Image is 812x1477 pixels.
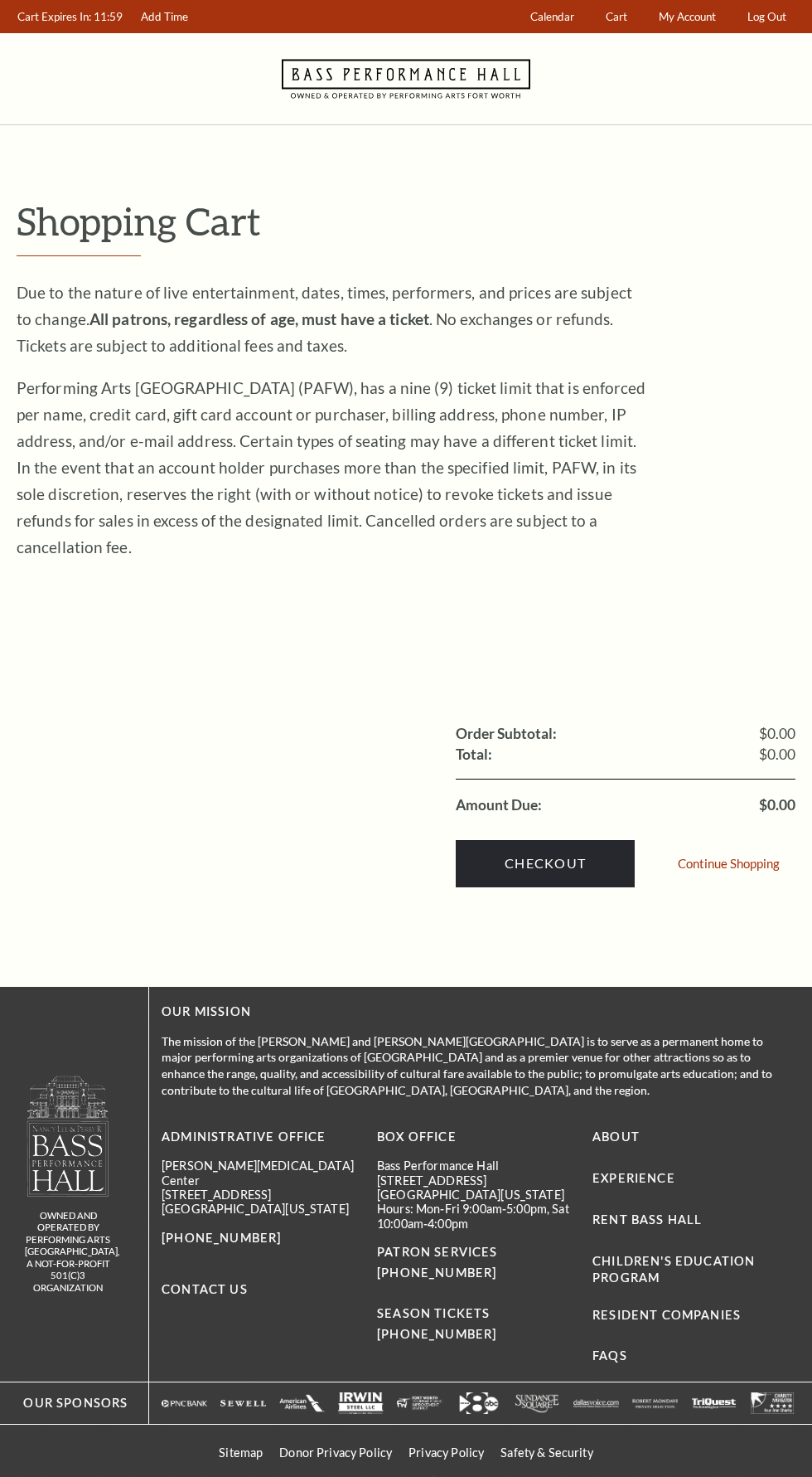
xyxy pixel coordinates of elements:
[17,283,632,355] span: Due to the nature of live entertainment, dates, times, performers, and prices are subject to chan...
[592,1171,675,1185] a: Experience
[377,1242,580,1284] p: PATRON SERVICES [PHONE_NUMBER]
[162,1282,248,1296] a: Contact Us
[759,747,795,762] span: $0.00
[338,1392,384,1414] img: irwinsteel_websitefooter_117x55.png
[397,1392,442,1414] img: fwtpid-websitefooter-117x55.png
[279,1445,392,1460] a: Donor Privacy Policy
[162,1392,207,1414] img: pncbank_websitefooter_117x55.png
[25,1210,112,1295] p: owned and operated by Performing Arts [GEOGRAPHIC_DATA], A NOT-FOR-PROFIT 501(C)3 ORGANIZATION
[515,1392,560,1414] img: sundance117x55.png
[89,309,429,328] strong: All patrons, regardless of age, must have a ticket
[456,747,492,762] label: Total:
[691,1392,737,1414] img: triquest_footer_logo.png
[162,1002,795,1023] p: OUR MISSION
[17,375,646,561] p: Performing Arts [GEOGRAPHIC_DATA] (PAFW), has a nine (9) ticket limit that is enforced per name, ...
[598,1,636,33] a: Cart
[759,798,795,813] span: $0.00
[94,10,123,23] span: 11:59
[456,1392,501,1414] img: wfaa2.png
[377,1159,580,1173] p: Bass Performance Hall
[377,1127,580,1148] p: BOX OFFICE
[162,1228,365,1249] p: [PHONE_NUMBER]
[500,1445,592,1460] a: Safety & Security
[26,1075,110,1197] img: logo-footer.png
[592,1308,741,1322] a: Resident Companies
[592,1254,755,1285] a: Children's Education Program
[456,840,635,887] a: Checkout
[456,726,557,741] label: Order Subtotal:
[592,1212,702,1227] a: Rent Bass Hall
[408,1445,484,1460] a: Privacy Policy
[377,1173,580,1188] p: [STREET_ADDRESS]
[750,1392,795,1414] img: charitynavlogo2.png
[162,1033,795,1099] p: The mission of the [PERSON_NAME] and [PERSON_NAME][GEOGRAPHIC_DATA] is to serve as a permanent ho...
[592,1130,640,1144] a: About
[17,200,795,242] p: Shopping Cart
[162,1188,365,1202] p: [STREET_ADDRESS]
[592,1348,627,1363] a: FAQs
[659,10,716,23] span: My Account
[678,858,780,870] a: Continue Shopping
[759,726,795,741] span: $0.00
[279,1392,325,1414] img: aa_stacked2_117x55.png
[17,10,91,23] span: Cart Expires In:
[162,1159,365,1188] p: [PERSON_NAME][MEDICAL_DATA] Center
[530,10,574,23] span: Calendar
[162,1202,365,1216] p: [GEOGRAPHIC_DATA][US_STATE]
[377,1202,580,1231] p: Hours: Mon-Fri 9:00am-5:00pm, Sat 10:00am-4:00pm
[220,1392,266,1414] img: sewell-revised_117x55.png
[133,1,196,33] a: Add Time
[219,1445,263,1460] a: Sitemap
[573,1392,619,1414] img: dallasvoice117x55.png
[651,1,724,33] a: My Account
[162,1127,365,1148] p: Administrative Office
[377,1188,580,1202] p: [GEOGRAPHIC_DATA][US_STATE]
[740,1,795,33] a: Log Out
[377,1284,580,1346] p: SEASON TICKETS [PHONE_NUMBER]
[456,798,542,813] label: Amount Due:
[7,1393,128,1414] p: Our Sponsors
[632,1392,678,1414] img: robertmondavi_logo117x55.png
[606,10,627,23] span: Cart
[523,1,582,33] a: Calendar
